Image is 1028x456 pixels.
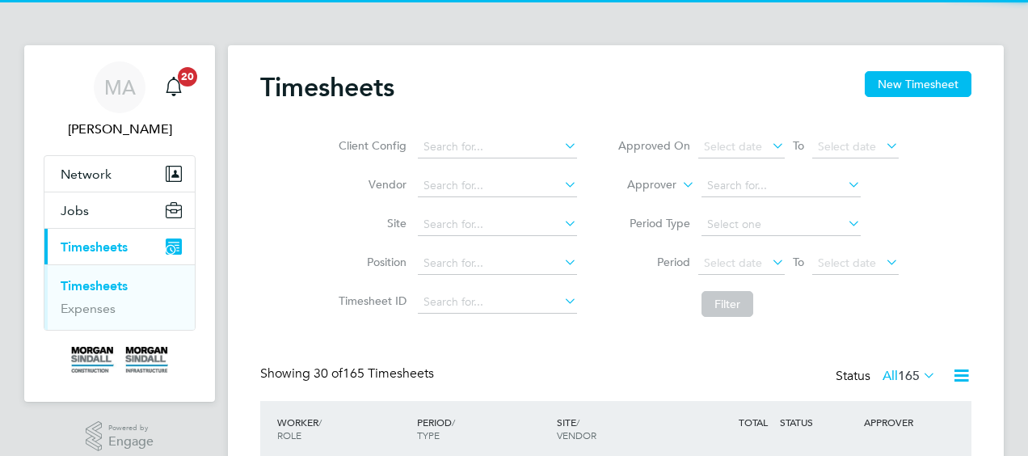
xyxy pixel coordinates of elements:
div: SITE [553,407,693,450]
label: Site [334,216,407,230]
button: New Timesheet [865,71,971,97]
input: Search for... [418,252,577,275]
button: Filter [701,291,753,317]
span: MA [104,77,136,98]
span: TOTAL [739,416,768,429]
span: Select date [704,139,762,154]
a: Expenses [61,301,116,316]
input: Search for... [418,213,577,236]
span: 30 of [314,365,343,382]
label: Timesheet ID [334,293,407,308]
span: To [788,251,809,272]
a: MA[PERSON_NAME] [44,61,196,139]
span: To [788,135,809,156]
span: Timesheets [61,239,128,255]
label: Vendor [334,177,407,192]
button: Jobs [44,192,195,228]
a: Timesheets [61,278,128,293]
div: PERIOD [413,407,553,450]
input: Search for... [418,291,577,314]
span: ROLE [277,429,301,441]
label: Approver [604,177,676,193]
label: Approved On [617,138,690,153]
h2: Timesheets [260,71,394,103]
label: Period [617,255,690,269]
span: / [576,416,579,429]
input: Select one [701,213,861,236]
a: Powered byEngage [86,421,154,452]
span: Jobs [61,203,89,218]
div: Timesheets [44,264,195,330]
span: Powered by [108,421,154,435]
input: Search for... [418,175,577,197]
span: 165 [898,368,920,384]
input: Search for... [418,136,577,158]
label: All [883,368,936,384]
span: TYPE [417,429,440,441]
span: 20 [178,67,197,87]
span: VENDOR [557,429,596,441]
span: Select date [704,255,762,270]
label: Period Type [617,216,690,230]
span: Engage [108,435,154,449]
button: Timesheets [44,229,195,264]
label: Client Config [334,138,407,153]
div: STATUS [776,407,860,437]
div: Showing [260,365,437,382]
button: Network [44,156,195,192]
span: Network [61,167,112,182]
span: / [452,416,455,429]
span: Mark Alexander [44,120,196,139]
span: Select date [818,255,876,270]
div: WORKER [273,407,413,450]
label: Position [334,255,407,269]
a: Go to home page [44,347,196,373]
span: Select date [818,139,876,154]
span: 165 Timesheets [314,365,434,382]
div: Status [836,365,939,388]
img: morgansindall-logo-retina.png [71,347,168,373]
nav: Main navigation [24,45,215,402]
span: / [318,416,322,429]
a: 20 [158,61,190,113]
input: Search for... [701,175,861,197]
div: APPROVER [860,407,944,437]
